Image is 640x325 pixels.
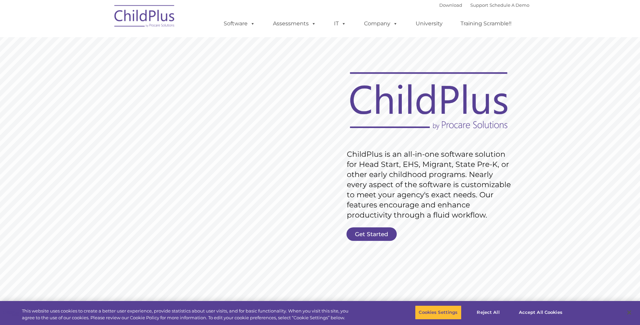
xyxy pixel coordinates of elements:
[346,227,397,241] a: Get Started
[357,17,405,30] a: Company
[415,305,461,320] button: Cookies Settings
[454,17,518,30] a: Training Scramble!!
[347,149,514,220] rs-layer: ChildPlus is an all-in-one software solution for Head Start, EHS, Migrant, State Pre-K, or other ...
[470,2,488,8] a: Support
[266,17,323,30] a: Assessments
[111,0,178,34] img: ChildPlus by Procare Solutions
[467,305,509,320] button: Reject All
[439,2,529,8] font: |
[622,305,637,320] button: Close
[327,17,353,30] a: IT
[22,308,352,321] div: This website uses cookies to create a better user experience, provide statistics about user visit...
[515,305,566,320] button: Accept All Cookies
[217,17,262,30] a: Software
[490,2,529,8] a: Schedule A Demo
[409,17,449,30] a: University
[439,2,462,8] a: Download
